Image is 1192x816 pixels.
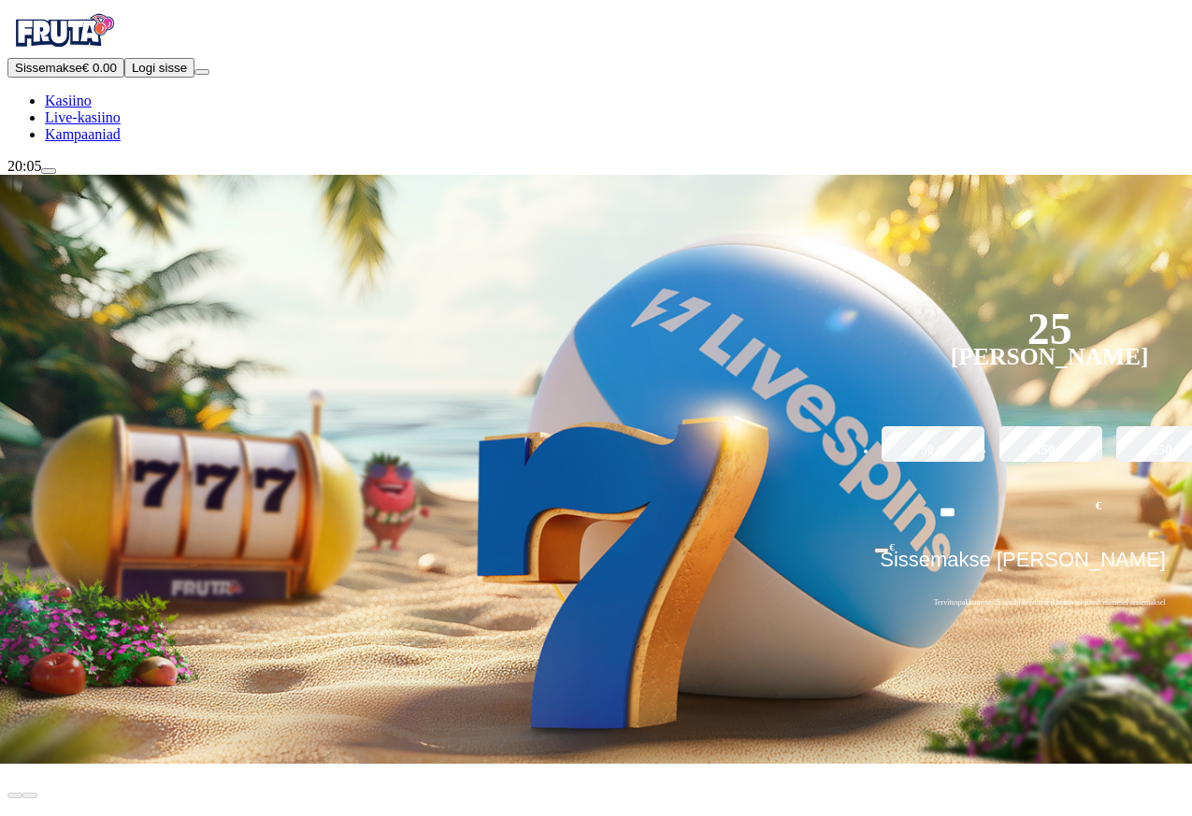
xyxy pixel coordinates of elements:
[7,793,22,798] button: prev slide
[7,41,120,57] a: Fruta
[1096,497,1101,515] span: €
[889,541,895,552] span: €
[45,109,121,125] a: poker-chip iconLive-kasiino
[194,69,209,75] button: menu
[15,61,82,75] span: Sissemakse
[877,423,987,478] label: 50 €
[7,58,124,78] button: Sissemakseplus icon€ 0.00
[995,423,1105,478] label: 150 €
[45,126,121,142] a: gift-inverted iconKampaaniad
[45,126,121,142] span: Kampaaniad
[951,346,1149,368] div: [PERSON_NAME]
[132,61,187,75] span: Logi sisse
[880,548,1166,585] span: Sissemakse [PERSON_NAME]
[45,109,121,125] span: Live-kasiino
[7,7,120,54] img: Fruta
[45,93,92,108] a: diamond iconKasiino
[124,58,194,78] button: Logi sisse
[82,61,117,75] span: € 0.00
[1027,318,1072,340] div: 25
[22,793,37,798] button: next slide
[7,7,1185,143] nav: Primary
[41,168,56,174] button: live-chat
[7,158,41,174] span: 20:05
[45,93,92,108] span: Kasiino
